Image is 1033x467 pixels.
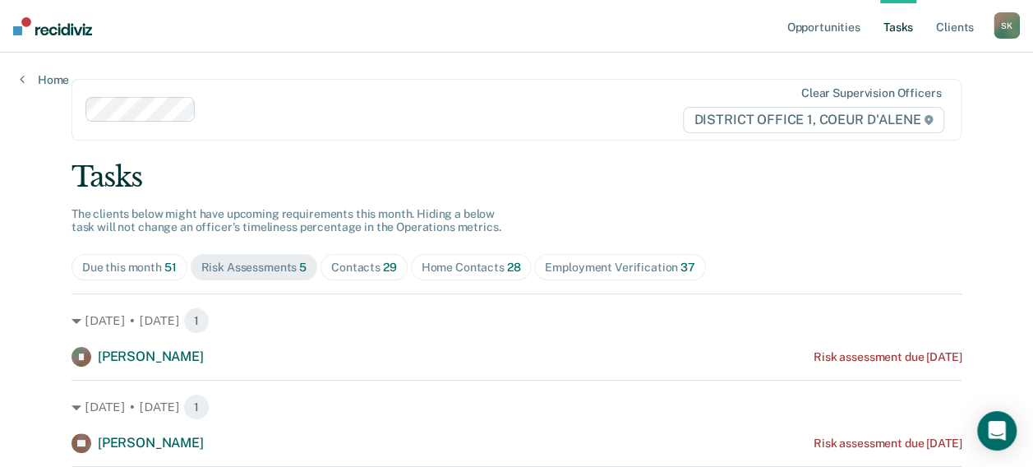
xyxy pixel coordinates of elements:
span: 37 [680,261,695,274]
div: Home Contacts [422,261,521,275]
button: SK [994,12,1020,39]
span: [PERSON_NAME] [98,435,204,451]
div: Clear supervision officers [801,86,941,100]
div: S K [994,12,1020,39]
div: Employment Verification [545,261,694,275]
div: Risk Assessments [201,261,307,275]
img: Recidiviz [13,17,92,35]
div: Risk assessment due [DATE] [814,350,962,364]
span: 1 [183,307,210,334]
div: [DATE] • [DATE] 1 [71,394,962,420]
span: 1 [183,394,210,420]
span: DISTRICT OFFICE 1, COEUR D'ALENE [683,107,944,133]
div: Tasks [71,160,962,194]
div: Open Intercom Messenger [977,411,1017,451]
span: 5 [299,261,307,274]
span: The clients below might have upcoming requirements this month. Hiding a below task will not chang... [71,207,501,234]
div: Due this month [82,261,177,275]
span: 28 [507,261,521,274]
span: 29 [383,261,397,274]
a: Home [20,72,69,87]
div: Contacts [331,261,397,275]
span: 51 [164,261,177,274]
div: [DATE] • [DATE] 1 [71,307,962,334]
span: [PERSON_NAME] [98,349,204,364]
div: Risk assessment due [DATE] [814,437,962,451]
